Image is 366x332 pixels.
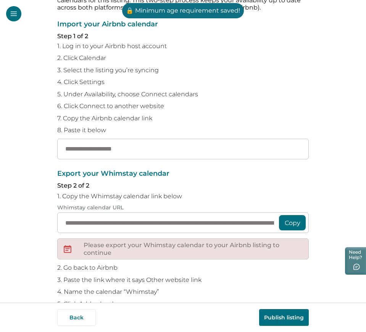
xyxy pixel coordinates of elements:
[57,66,309,74] p: 3. Select the listing you’re syncing
[57,91,309,98] p: 5. Under Availability, choose Connect calendars
[57,42,309,50] p: 1. Log in to your Airbnb host account
[57,193,309,200] p: 1. Copy the Whimstay calendar link below
[122,3,244,18] p: 🔒 Minimum age requirement saved!
[57,102,309,110] p: 6. Click Connect to another website
[259,309,309,326] button: Publish listing
[57,204,309,211] p: Whimstay calendar URL
[57,288,309,296] p: 4. Name the calendar “Whimstay”
[57,276,309,284] p: 3. Paste the link where it says Other website link
[57,170,309,178] p: Export your Whimstay calendar
[57,115,309,122] p: 7. Copy the Airbnb calendar link
[57,126,309,134] p: 8. Paste it below
[57,78,309,86] p: 4. Click Settings
[57,300,309,308] p: 5. Click Add calendar
[57,182,309,189] p: Step 2 of 2
[57,309,96,326] button: Back
[57,21,309,28] p: Import your Airbnb calendar
[57,32,309,40] p: Step 1 of 2
[57,264,309,272] p: 2. Go back to Airbnb
[84,241,302,256] p: Please export your Whimstay calendar to your Airbnb listing to continue
[6,6,21,21] button: Open Sidebar
[279,215,306,230] button: Copy
[57,54,309,62] p: 2. Click Calendar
